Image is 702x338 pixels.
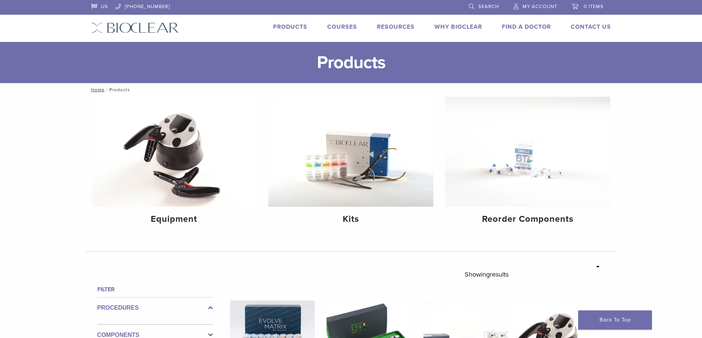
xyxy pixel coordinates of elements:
[97,285,213,294] h4: Filter
[445,97,610,231] a: Reorder Components
[273,23,307,31] a: Products
[502,23,551,31] a: Find A Doctor
[584,4,604,10] span: 0 items
[268,97,433,231] a: Kits
[98,213,251,226] h4: Equipment
[86,83,617,96] nav: Products
[92,97,257,231] a: Equipment
[327,23,357,31] a: Courses
[571,23,611,31] a: Contact Us
[97,303,213,312] label: Procedures
[105,88,109,92] span: /
[91,22,179,33] img: Bioclear
[268,97,433,207] img: Kits
[377,23,415,31] a: Resources
[274,213,427,226] h4: Kits
[465,267,509,282] p: Showing results
[92,97,257,207] img: Equipment
[578,310,652,330] a: Back To Top
[478,4,499,10] span: Search
[445,97,610,207] img: Reorder Components
[523,4,557,10] span: My Account
[434,23,482,31] a: Why Bioclear
[451,213,604,226] h4: Reorder Components
[89,87,105,92] a: Home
